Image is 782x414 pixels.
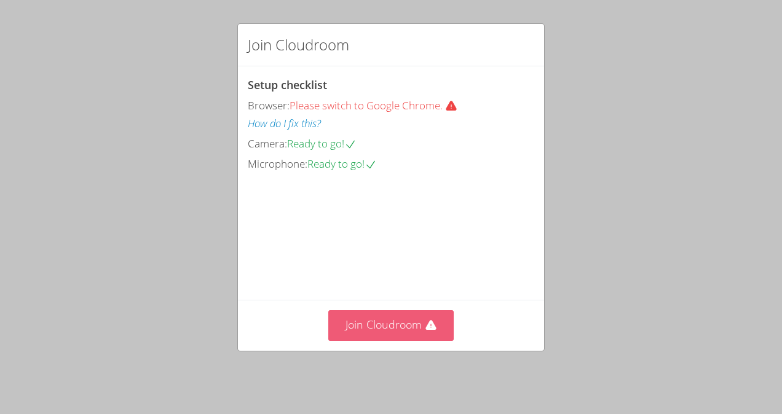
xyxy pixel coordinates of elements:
span: Setup checklist [248,77,327,92]
span: Microphone: [248,157,307,171]
span: Browser: [248,98,290,112]
h2: Join Cloudroom [248,34,349,56]
span: Ready to go! [287,136,357,150]
span: Ready to go! [307,157,377,171]
span: Camera: [248,136,287,150]
span: Please switch to Google Chrome. [290,98,462,112]
button: Join Cloudroom [328,310,454,340]
button: How do I fix this? [248,115,321,133]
